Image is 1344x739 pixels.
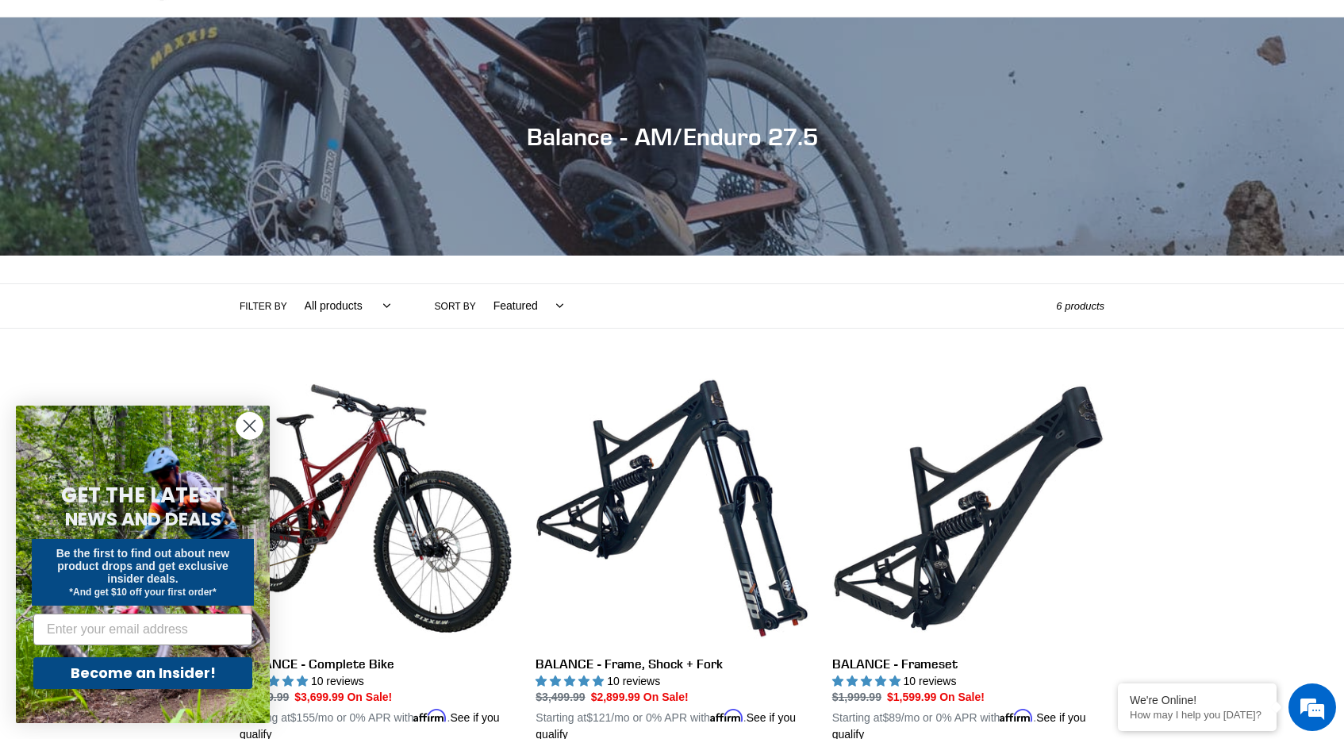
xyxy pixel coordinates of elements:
label: Filter by [240,299,287,314]
label: Sort by [435,299,476,314]
span: GET THE LATEST [61,481,225,510]
p: How may I help you today? [1130,709,1265,721]
span: Balance - AM/Enduro 27.5 [527,122,818,151]
button: Become an Insider! [33,657,252,689]
div: We're Online! [1130,694,1265,706]
span: Be the first to find out about new product drops and get exclusive insider deals. [56,547,230,585]
span: *And get $10 off your first order* [69,587,216,598]
input: Enter your email address [33,614,252,645]
span: 6 products [1056,300,1104,312]
span: NEWS AND DEALS [65,506,221,532]
button: Close dialog [236,412,263,440]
